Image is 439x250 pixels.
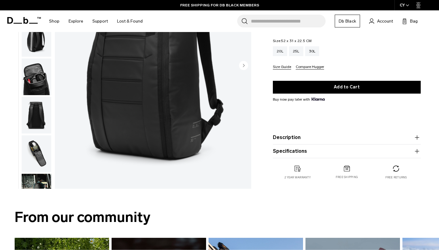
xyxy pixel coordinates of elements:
img: {"height" => 20, "alt" => "Klarna"} [312,98,325,101]
img: Hugger Backpack 30L Black Out [22,135,51,172]
span: Account [377,18,393,24]
span: Bag [410,18,418,24]
a: Support [92,10,108,32]
button: Hugger Backpack 30L Black Out [21,135,52,172]
img: Hugger Backpack 30L Black Out [22,20,51,57]
a: Shop [49,10,59,32]
img: Hugger Backpack 30L Black Out [22,97,51,134]
a: Account [369,17,393,25]
a: 20L [273,46,287,56]
button: Size Guide [273,65,291,70]
button: Description [273,134,421,141]
a: FREE SHIPPING FOR DB BLACK MEMBERS [180,2,259,8]
a: Db Black [335,15,360,27]
button: Hugger Backpack 30L Black Out [21,58,52,95]
nav: Main Navigation [45,10,147,32]
span: Buy now pay later with [273,97,325,102]
legend: Size: [273,39,312,43]
a: Lost & Found [117,10,143,32]
button: Add to Cart [273,81,421,94]
img: Hugger Backpack 30L Black Out [22,174,51,210]
button: Hugger Backpack 30L Black Out [21,20,52,57]
button: Hugger Backpack 30L Black Out [21,97,52,134]
p: Free shipping [336,175,358,180]
a: 25L [289,46,303,56]
img: Hugger Backpack 30L Black Out [22,59,51,95]
button: Compare Hugger [296,65,324,70]
p: 2 year warranty [284,175,311,180]
button: Specifications [273,148,421,155]
p: Free returns [385,175,407,180]
button: Hugger Backpack 30L Black Out [21,173,52,211]
button: Next slide [239,61,248,71]
h2: From our community [15,206,424,228]
span: 52 x 31 x 22.5 CM [281,39,312,43]
button: Bag [402,17,418,25]
a: Explore [69,10,83,32]
a: 30L [305,46,319,56]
